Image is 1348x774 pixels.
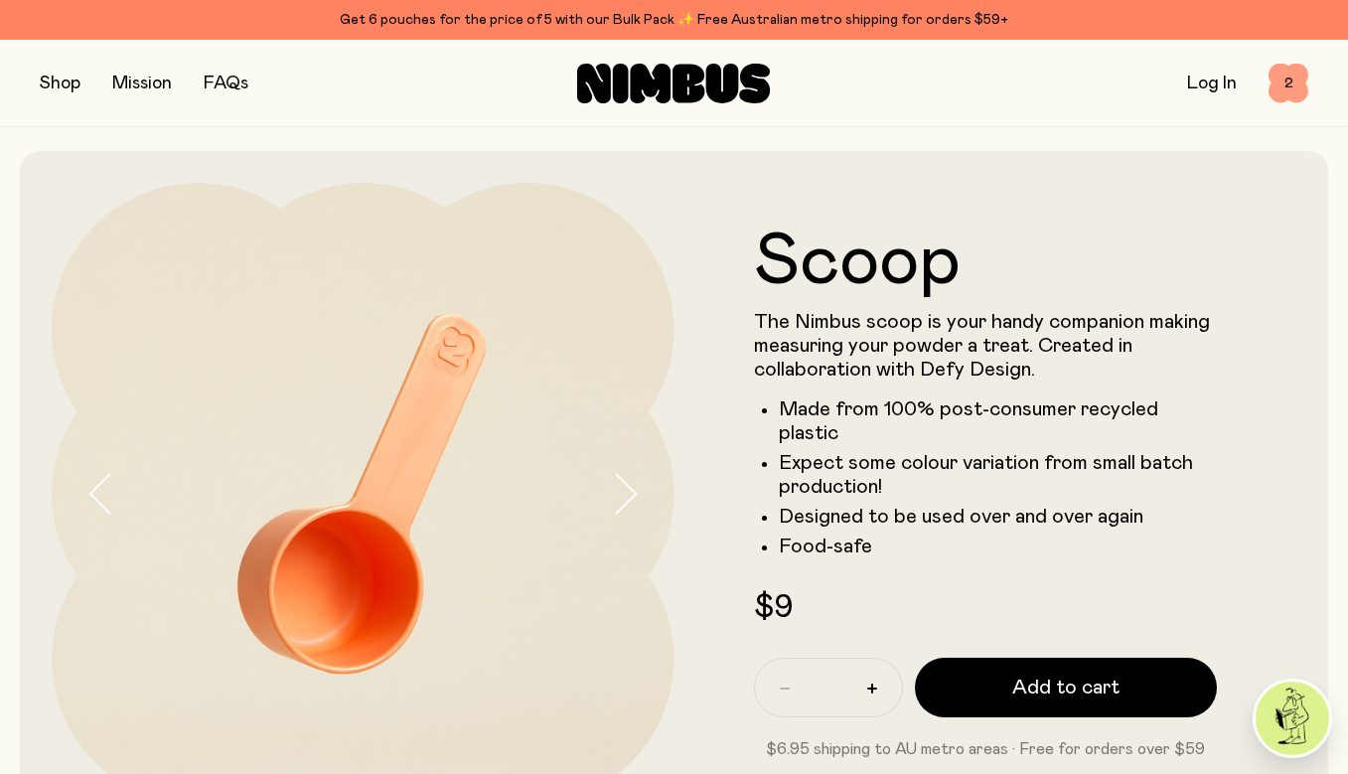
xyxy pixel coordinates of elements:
div: Get 6 pouches for the price of 5 with our Bulk Pack ✨ Free Australian metro shipping for orders $59+ [40,8,1308,32]
p: The Nimbus scoop is your handy companion making measuring your powder a treat. Created in collabo... [754,310,1218,382]
p: $6.95 shipping to AU metro areas · Free for orders over $59 [754,737,1218,761]
a: Mission [112,75,172,92]
li: Expect some colour variation from small batch production! [779,451,1218,499]
span: $9 [754,592,793,624]
li: Designed to be used over and over again [779,505,1218,529]
a: FAQs [204,75,248,92]
button: 2 [1269,64,1308,103]
h1: Scoop [754,227,1218,298]
a: Log In [1187,75,1237,92]
img: agent [1256,682,1329,755]
button: Add to cart [915,658,1218,717]
li: Made from 100% post-consumer recycled plastic [779,397,1218,445]
span: Add to cart [1012,674,1120,701]
li: Food-safe [779,535,1218,558]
